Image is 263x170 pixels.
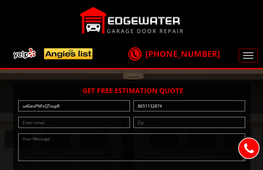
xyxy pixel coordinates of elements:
[239,49,258,62] button: Toggle navigation
[133,100,245,111] input: Phone
[10,45,96,62] img: add.png
[128,48,220,59] a: [PHONE_NUMBER]
[18,117,130,128] input: Enter email
[18,100,130,111] input: Name
[126,45,143,62] img: call.png
[133,117,245,128] input: Zip
[17,87,247,95] h2: Get Free Estimation Quote
[80,7,183,34] img: Edgewater.png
